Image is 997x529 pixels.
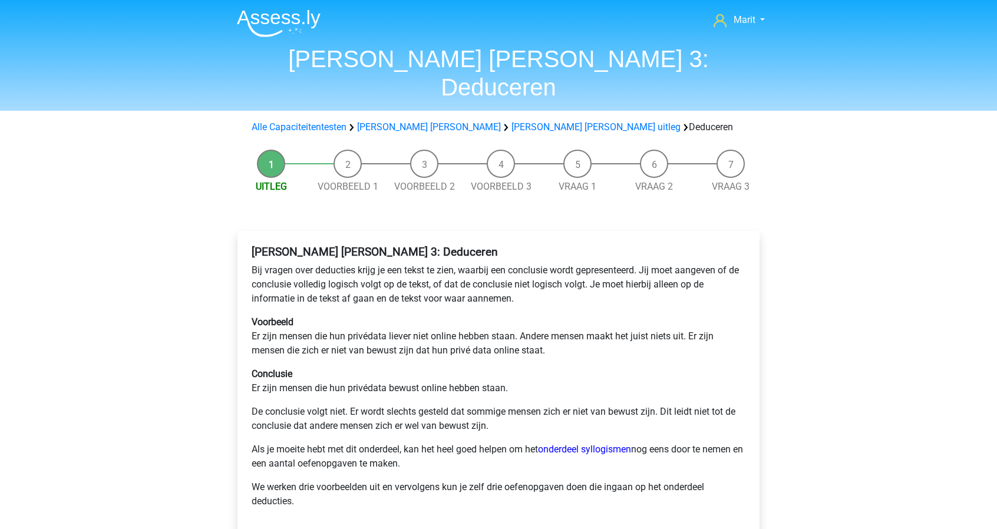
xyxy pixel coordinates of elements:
[511,121,681,133] a: [PERSON_NAME] [PERSON_NAME] uitleg
[471,181,531,192] a: Voorbeeld 3
[538,444,631,455] a: onderdeel syllogismen
[256,181,287,192] a: Uitleg
[394,181,455,192] a: Voorbeeld 2
[559,181,596,192] a: Vraag 1
[318,181,378,192] a: Voorbeeld 1
[252,121,346,133] a: Alle Capaciteitentesten
[227,45,770,101] h1: [PERSON_NAME] [PERSON_NAME] 3: Deduceren
[252,315,745,358] p: Er zijn mensen die hun privédata liever niet online hebben staan. Andere mensen maakt het juist n...
[252,368,292,379] b: Conclusie
[357,121,501,133] a: [PERSON_NAME] [PERSON_NAME]
[712,181,750,192] a: Vraag 3
[252,245,498,259] b: [PERSON_NAME] [PERSON_NAME] 3: Deduceren
[252,367,745,395] p: Er zijn mensen die hun privédata bewust online hebben staan.
[237,9,321,37] img: Assessly
[734,14,755,25] span: Marit
[252,263,745,306] p: Bij vragen over deducties krijg je een tekst te zien, waarbij een conclusie wordt gepresenteerd. ...
[252,480,745,508] p: We werken drie voorbeelden uit en vervolgens kun je zelf drie oefenopgaven doen die ingaan op het...
[252,442,745,471] p: Als je moeite hebt met dit onderdeel, kan het heel goed helpen om het nog eens door te nemen en e...
[247,120,750,134] div: Deduceren
[252,405,745,433] p: De conclusie volgt niet. Er wordt slechts gesteld dat sommige mensen zich er niet van bewust zijn...
[252,316,293,328] b: Voorbeeld
[709,13,770,27] a: Marit
[635,181,673,192] a: Vraag 2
